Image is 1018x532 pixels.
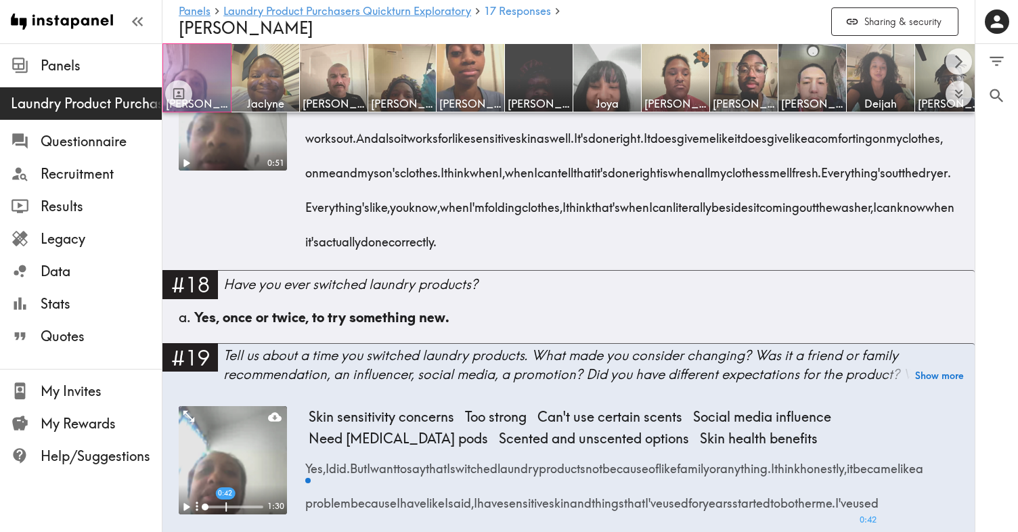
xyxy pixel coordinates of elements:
span: because [351,481,397,516]
span: it [401,116,407,151]
span: Social media influence [688,406,837,428]
span: bother [780,481,816,516]
a: Joya [573,43,642,112]
span: give [677,116,699,151]
span: fresh. [792,151,821,185]
span: can [877,185,897,220]
span: I [771,447,774,481]
span: for [688,481,703,516]
span: It [644,116,650,151]
span: that [624,481,645,516]
span: like [426,481,445,516]
span: Laundry Product Purchasers Quickturn Exploratory [11,94,162,113]
span: have [477,481,504,516]
span: anything. [720,447,771,481]
span: a [916,447,923,481]
span: 17 Responses [484,5,551,16]
span: works [305,116,336,151]
a: [PERSON_NAME] [368,43,437,112]
span: know [897,185,925,220]
span: skin [516,116,537,151]
div: 0:51 [263,158,287,169]
span: I [445,481,448,516]
a: [PERSON_NAME] [300,43,368,112]
span: me. [816,481,835,516]
span: Quotes [41,327,162,346]
button: Expand to show all items [946,81,972,108]
span: like [452,116,470,151]
span: that [426,447,447,481]
span: said, [448,481,474,516]
div: Tell us about a time you switched laundry products. What made you consider changing? Was it a fri... [223,346,975,384]
span: started [732,481,770,516]
span: and [570,481,592,516]
span: Panels [41,56,162,75]
span: like, [370,185,390,220]
span: clothes. [400,151,441,185]
span: I [534,151,537,185]
span: on [305,151,319,185]
span: like [716,116,734,151]
span: right [636,151,660,185]
span: dryer. [919,151,951,185]
span: that's [592,185,620,220]
a: Laundry Product Purchasers Quickturn Exploratory [223,5,471,18]
a: [PERSON_NAME] [710,43,778,112]
a: [PERSON_NAME] [915,43,983,112]
span: clothes [726,151,764,185]
button: Play [179,156,194,171]
span: [PERSON_NAME] [918,96,980,111]
span: not [585,447,602,481]
a: [PERSON_NAME] [162,43,231,112]
span: well. [550,116,574,151]
div: Have you ever switched laundry products? [223,275,975,294]
span: like [789,116,807,151]
span: smell [764,151,792,185]
span: I [873,185,877,220]
a: [PERSON_NAME] [642,43,710,112]
span: when [925,185,954,220]
span: for [438,116,452,151]
span: think [566,185,592,220]
span: skin [549,481,570,516]
span: sensitive [504,481,549,516]
span: know, [409,185,440,220]
span: became [853,447,898,481]
span: or [709,447,720,481]
span: Too strong [460,406,532,428]
span: give [767,116,789,151]
span: besides [711,185,753,220]
span: say [407,447,426,481]
span: correctly. [389,220,437,254]
span: me [319,151,336,185]
span: you [390,185,409,220]
span: Recruitment [41,164,162,183]
button: Show more [915,366,964,385]
span: as [537,116,550,151]
div: 1:30 [263,501,287,512]
span: [PERSON_NAME] [166,96,228,111]
a: Jaclyne [231,43,300,112]
span: Can't use certain scents [532,406,688,428]
a: 17 Responses [484,5,551,18]
span: also [378,116,401,151]
span: Help/Suggestions [41,447,162,466]
span: products [539,447,585,481]
span: Data [41,262,162,281]
span: I [474,481,477,516]
a: #19Tell us about a time you switched laundry products. What made you consider changing? Was it a ... [162,343,975,395]
button: Play [179,500,194,514]
a: [PERSON_NAME] [437,43,505,112]
span: to [770,481,780,516]
span: me [699,116,716,151]
span: Scented and unscented options [493,428,694,449]
span: laundry [497,447,539,481]
span: right. [616,116,644,151]
span: when [505,151,534,185]
span: when [620,185,649,220]
a: [PERSON_NAME] [505,43,573,112]
span: it [734,116,740,151]
span: Need [MEDICAL_DATA] pods [303,428,493,449]
span: of [648,447,659,481]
